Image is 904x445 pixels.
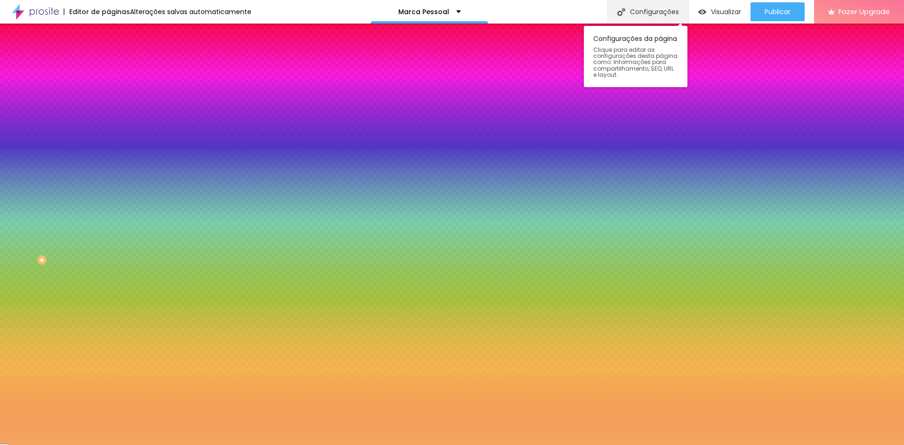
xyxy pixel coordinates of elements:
span: Clique para editar as configurações desta página como: Informações para compartilhamento, SEO, UR... [593,47,678,78]
img: Icone [617,8,625,16]
button: Publicar [751,2,805,21]
span: Fazer Upgrade [839,8,890,16]
div: Editor de páginas [64,8,130,15]
span: Publicar [765,8,791,16]
button: Visualizar [689,2,751,21]
div: Configurações da página [584,26,687,87]
span: Visualizar [711,8,741,16]
div: Alterações salvas automaticamente [130,8,251,15]
p: Marca Pessoal [398,8,449,15]
img: view-1.svg [698,8,706,16]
